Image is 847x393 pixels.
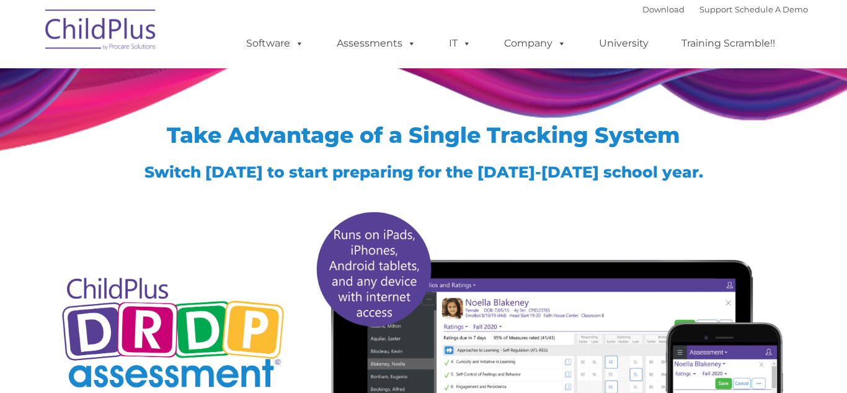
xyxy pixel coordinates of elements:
font: | [642,4,808,14]
a: Support [699,4,732,14]
span: Take Advantage of a Single Tracking System [167,122,680,148]
a: Software [234,31,316,56]
a: University [587,31,661,56]
a: IT [437,31,484,56]
span: Switch [DATE] to start preparing for the [DATE]-[DATE] school year. [144,163,703,181]
a: Download [642,4,685,14]
a: Schedule A Demo [735,4,808,14]
a: Assessments [324,31,428,56]
a: Training Scramble!! [669,31,787,56]
img: ChildPlus by Procare Solutions [39,1,163,63]
a: Company [492,31,579,56]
